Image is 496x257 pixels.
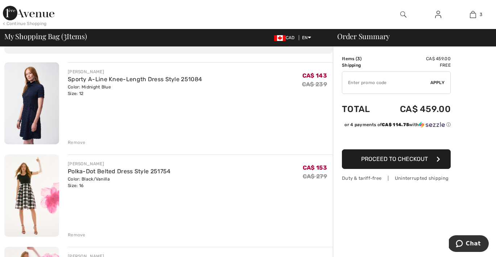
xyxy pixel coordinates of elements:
[342,97,381,121] td: Total
[274,35,286,41] img: Canadian Dollar
[342,175,451,182] div: Duty & tariff-free | Uninterrupted shipping
[357,56,360,61] span: 3
[303,164,327,171] span: CA$ 153
[68,69,202,75] div: [PERSON_NAME]
[342,72,430,94] input: Promo code
[302,72,327,79] span: CA$ 143
[382,122,409,127] span: CA$ 114.75
[302,35,311,40] span: EN
[63,31,67,40] span: 3
[303,173,327,180] s: CA$ 279
[4,154,59,236] img: Polka-Dot Belted Dress Style 251754
[3,6,54,20] img: 1ère Avenue
[381,97,451,121] td: CA$ 459.00
[68,232,86,238] div: Remove
[381,62,451,69] td: Free
[429,10,447,19] a: Sign In
[381,55,451,62] td: CA$ 459.00
[400,10,406,19] img: search the website
[4,62,59,144] img: Sporty A-Line Knee-Length Dress Style 251084
[68,161,171,167] div: [PERSON_NAME]
[4,33,87,40] span: My Shopping Bag ( Items)
[342,55,381,62] td: Items ( )
[480,11,482,18] span: 3
[449,235,489,253] iframe: Opens a widget where you can chat to one of our agents
[344,121,451,128] div: or 4 payments of with
[342,121,451,130] div: or 4 payments ofCA$ 114.75withSezzle Click to learn more about Sezzle
[456,10,490,19] a: 3
[419,121,445,128] img: Sezzle
[68,168,171,175] a: Polka-Dot Belted Dress Style 251754
[68,84,202,97] div: Color: Midnight Blue Size: 12
[435,10,441,19] img: My Info
[342,130,451,147] iframe: PayPal-paypal
[68,139,86,146] div: Remove
[68,76,202,83] a: Sporty A-Line Knee-Length Dress Style 251084
[430,79,445,86] span: Apply
[328,33,492,40] div: Order Summary
[68,176,171,189] div: Color: Black/Vanilla Size: 16
[470,10,476,19] img: My Bag
[361,156,428,162] span: Proceed to Checkout
[342,149,451,169] button: Proceed to Checkout
[342,62,381,69] td: Shipping
[302,81,327,88] s: CA$ 239
[274,35,298,40] span: CAD
[3,20,47,27] div: < Continue Shopping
